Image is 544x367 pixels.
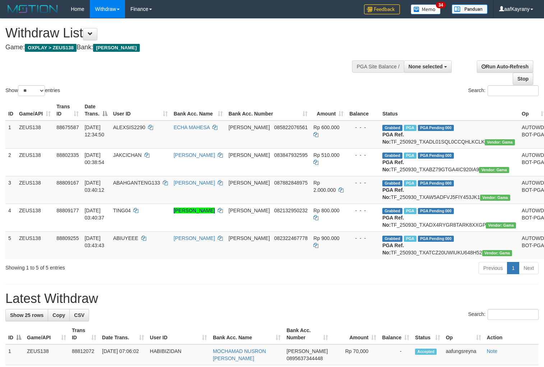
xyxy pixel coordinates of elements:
[382,236,402,242] span: Grabbed
[486,222,516,228] span: Vendor URL: https://trx31.1velocity.biz
[16,121,54,149] td: ZEUS138
[74,312,84,318] span: CSV
[452,4,488,14] img: panduan.png
[443,344,484,365] td: aafungsreyna
[480,195,510,201] span: Vendor URL: https://trx31.1velocity.biz
[346,100,379,121] th: Balance
[56,235,79,241] span: 88809255
[229,124,270,130] span: [PERSON_NAME]
[16,204,54,231] td: ZEUS138
[286,355,323,361] span: Copy 0895637344448 to clipboard
[56,124,79,130] span: 88675587
[313,180,336,193] span: Rp 2.000.000
[5,176,16,204] td: 3
[404,208,416,214] span: Marked by aaftanly
[382,132,404,145] b: PGA Ref. No:
[5,324,24,344] th: ID: activate to sort column descending
[113,152,142,158] span: JAKCICHAN
[24,324,69,344] th: Game/API: activate to sort column ascending
[84,152,104,165] span: [DATE] 00:38:54
[48,309,70,321] a: Copy
[404,125,416,131] span: Marked by aafpengsreynich
[229,180,270,186] span: [PERSON_NAME]
[468,85,539,96] label: Search:
[436,2,446,8] span: 34
[409,64,443,69] span: None selected
[411,4,441,14] img: Button%20Memo.svg
[213,348,266,361] a: MOCHAMAD NUSRON [PERSON_NAME]
[56,152,79,158] span: 88802335
[274,152,308,158] span: Copy 083847932595 to clipboard
[412,324,443,344] th: Status: activate to sort column ascending
[99,324,147,344] th: Date Trans.: activate to sort column ascending
[487,348,498,354] a: Note
[174,180,215,186] a: [PERSON_NAME]
[10,312,43,318] span: Show 25 rows
[210,324,283,344] th: Bank Acc. Name: activate to sort column ascending
[349,124,377,131] div: - - -
[382,208,402,214] span: Grabbed
[113,208,131,213] span: TING04
[5,148,16,176] td: 2
[5,291,539,306] h1: Latest Withdraw
[379,148,519,176] td: TF_250930_TXABZ79GTGA4IC920IA9
[382,187,404,200] b: PGA Ref. No:
[382,153,402,159] span: Grabbed
[349,235,377,242] div: - - -
[331,344,379,365] td: Rp 70,000
[174,124,209,130] a: ECHA MAHESA
[274,235,308,241] span: Copy 082322467778 to clipboard
[274,208,308,213] span: Copy 082132950232 to clipboard
[286,348,328,354] span: [PERSON_NAME]
[5,26,355,40] h1: Withdraw List
[147,324,210,344] th: User ID: activate to sort column ascending
[313,208,339,213] span: Rp 800.000
[379,344,412,365] td: -
[404,236,416,242] span: Marked by aaftanly
[274,180,308,186] span: Copy 087882848975 to clipboard
[84,180,104,193] span: [DATE] 03:40:12
[479,262,507,274] a: Previous
[310,100,346,121] th: Amount: activate to sort column ascending
[418,236,454,242] span: PGA Pending
[382,180,402,186] span: Grabbed
[382,215,404,228] b: PGA Ref. No:
[5,4,60,14] img: MOTION_logo.png
[484,324,539,344] th: Action
[16,231,54,259] td: ZEUS138
[507,262,519,274] a: 1
[352,60,404,73] div: PGA Site Balance /
[404,180,416,186] span: Marked by aaftanly
[25,44,77,52] span: OXPLAY > ZEUS138
[379,176,519,204] td: TF_250930_TXAW5ADFVJ5FIY453JK1
[16,100,54,121] th: Game/API: activate to sort column ascending
[382,159,404,172] b: PGA Ref. No:
[5,204,16,231] td: 4
[54,100,82,121] th: Trans ID: activate to sort column ascending
[99,344,147,365] td: [DATE] 07:06:02
[147,344,210,365] td: HABIBIZIDAN
[113,124,146,130] span: ALEXSIS2290
[84,208,104,221] span: [DATE] 03:40:37
[5,309,48,321] a: Show 25 rows
[519,262,539,274] a: Next
[379,231,519,259] td: TF_250930_TXATCZ20UWIUKU648H52
[229,235,270,241] span: [PERSON_NAME]
[5,44,355,51] h4: Game: Bank:
[379,100,519,121] th: Status
[415,349,437,355] span: Accepted
[171,100,226,121] th: Bank Acc. Name: activate to sort column ascending
[69,324,99,344] th: Trans ID: activate to sort column ascending
[382,125,402,131] span: Grabbed
[331,324,379,344] th: Amount: activate to sort column ascending
[69,344,99,365] td: 88812072
[382,243,404,255] b: PGA Ref. No:
[84,235,104,248] span: [DATE] 03:43:43
[113,235,138,241] span: ABIUYEEE
[379,324,412,344] th: Balance: activate to sort column ascending
[229,208,270,213] span: [PERSON_NAME]
[226,100,310,121] th: Bank Acc. Number: activate to sort column ascending
[482,250,512,256] span: Vendor URL: https://trx31.1velocity.biz
[24,344,69,365] td: ZEUS138
[313,152,339,158] span: Rp 510.000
